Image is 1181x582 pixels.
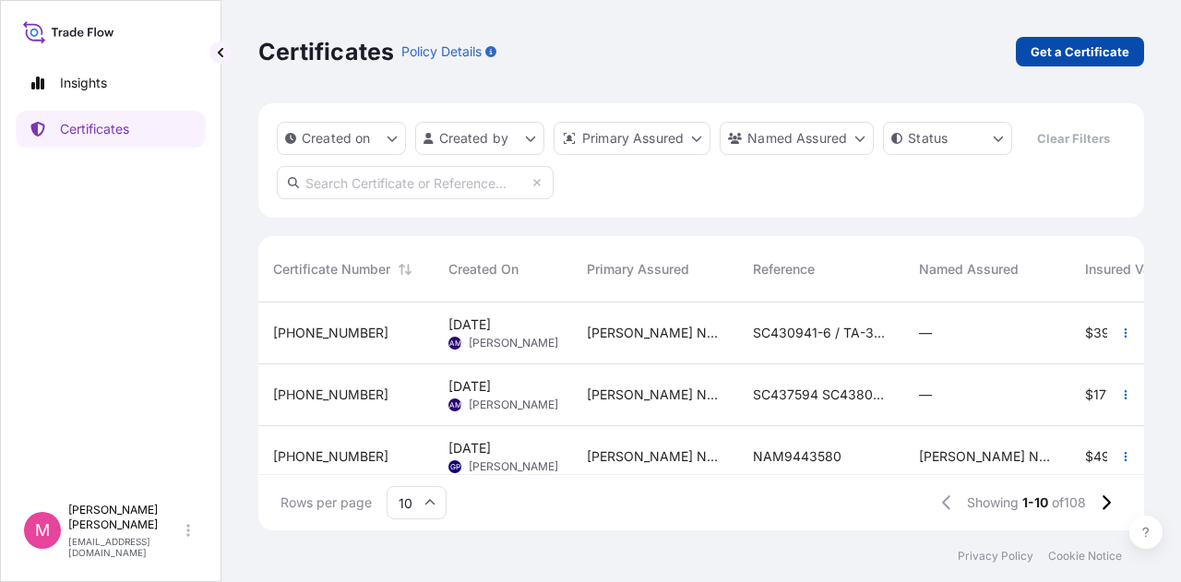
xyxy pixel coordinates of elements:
[1093,327,1110,339] span: 39
[415,122,544,155] button: createdBy Filter options
[68,503,183,532] p: [PERSON_NAME] [PERSON_NAME]
[273,447,388,466] span: [PHONE_NUMBER]
[1085,260,1169,279] span: Insured Value
[448,260,519,279] span: Created On
[720,122,874,155] button: cargoOwner Filter options
[1093,388,1114,401] span: 177
[35,521,50,540] span: M
[753,447,841,466] span: NAM9443580
[68,536,183,558] p: [EMAIL_ADDRESS][DOMAIN_NAME]
[1031,42,1129,61] p: Get a Certificate
[1021,124,1125,153] button: Clear Filters
[919,324,932,342] span: —
[883,122,1012,155] button: certificateStatus Filter options
[908,129,948,148] p: Status
[469,459,558,474] span: [PERSON_NAME]
[1085,450,1093,463] span: $
[753,324,889,342] span: SC430941-6 / TA-3395-6
[280,493,372,512] span: Rows per page
[554,122,710,155] button: distributor Filter options
[919,260,1019,279] span: Named Assured
[258,37,394,66] p: Certificates
[747,129,847,148] p: Named Assured
[1048,549,1122,564] a: Cookie Notice
[1085,327,1093,339] span: $
[582,129,684,148] p: Primary Assured
[450,457,460,476] span: GP
[753,260,815,279] span: Reference
[273,386,388,404] span: [PHONE_NUMBER]
[448,315,491,334] span: [DATE]
[1085,388,1093,401] span: $
[919,447,1056,466] span: [PERSON_NAME] Nutrition, LLC
[587,386,723,404] span: [PERSON_NAME] Nutrition, LLC
[1022,493,1048,512] span: 1-10
[967,493,1019,512] span: Showing
[273,260,390,279] span: Certificate Number
[958,549,1033,564] a: Privacy Policy
[302,129,371,148] p: Created on
[587,324,723,342] span: [PERSON_NAME] Nutrition, LLC
[16,65,206,101] a: Insights
[469,398,558,412] span: [PERSON_NAME]
[1037,129,1110,148] p: Clear Filters
[273,324,388,342] span: [PHONE_NUMBER]
[1093,450,1110,463] span: 49
[587,260,689,279] span: Primary Assured
[439,129,509,148] p: Created by
[277,122,406,155] button: createdOn Filter options
[1052,493,1086,512] span: of 108
[448,439,491,457] span: [DATE]
[277,166,554,199] input: Search Certificate or Reference...
[60,120,129,138] p: Certificates
[394,258,416,280] button: Sort
[401,42,482,61] p: Policy Details
[60,74,107,92] p: Insights
[16,111,206,148] a: Certificates
[919,386,932,404] span: —
[449,396,461,414] span: AM
[587,447,723,466] span: [PERSON_NAME] Nutrition, LLC
[448,377,491,396] span: [DATE]
[1016,37,1144,66] a: Get a Certificate
[469,336,558,350] span: [PERSON_NAME]
[753,386,889,404] span: SC437594 SC438063 / TA-3503 TA-3517
[449,334,461,352] span: AM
